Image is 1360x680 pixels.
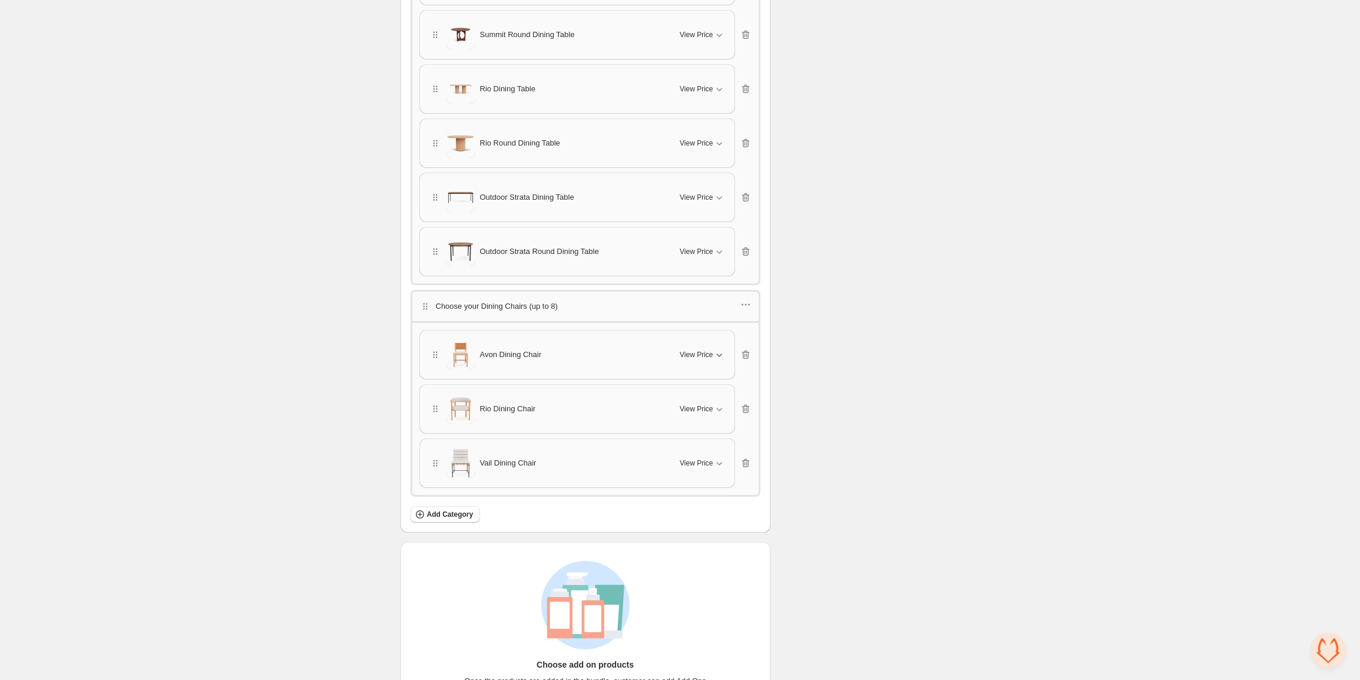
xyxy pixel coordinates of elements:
[446,125,475,162] img: Rio Round Dining Table
[480,83,535,95] span: Rio Dining Table
[680,404,713,414] span: View Price
[680,350,713,359] span: View Price
[680,138,713,148] span: View Price
[680,84,713,94] span: View Price
[673,25,732,44] button: View Price
[480,192,574,203] span: Outdoor Strata Dining Table
[480,403,536,415] span: Rio Dining Chair
[673,134,732,153] button: View Price
[1311,633,1346,668] a: Open chat
[673,242,732,261] button: View Price
[480,349,542,361] span: Avon Dining Chair
[480,29,575,41] span: Summit Round Dining Table
[480,457,537,469] span: Vail Dining Chair
[673,454,732,473] button: View Price
[436,301,558,312] p: Choose your Dining Chairs (up to 8)
[480,137,560,149] span: Rio Round Dining Table
[673,400,732,418] button: View Price
[673,345,732,364] button: View Price
[446,336,475,374] img: Avon Dining Chair
[680,458,713,468] span: View Price
[673,188,732,207] button: View Price
[446,179,475,216] img: Outdoor Strata Dining Table
[680,247,713,256] span: View Price
[427,510,474,519] span: Add Category
[680,30,713,39] span: View Price
[673,80,732,98] button: View Price
[537,659,634,671] h3: Choose add on products
[480,246,599,258] span: Outdoor Strata Round Dining Table
[411,506,481,523] button: Add Category
[446,233,475,270] img: Outdoor Strata Round Dining Table
[446,71,475,108] img: Rio Dining Table
[446,445,475,482] img: Vail Dining Chair
[446,391,475,428] img: Rio Dining Chair
[446,16,475,54] img: Summit Round Dining Table
[680,193,713,202] span: View Price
